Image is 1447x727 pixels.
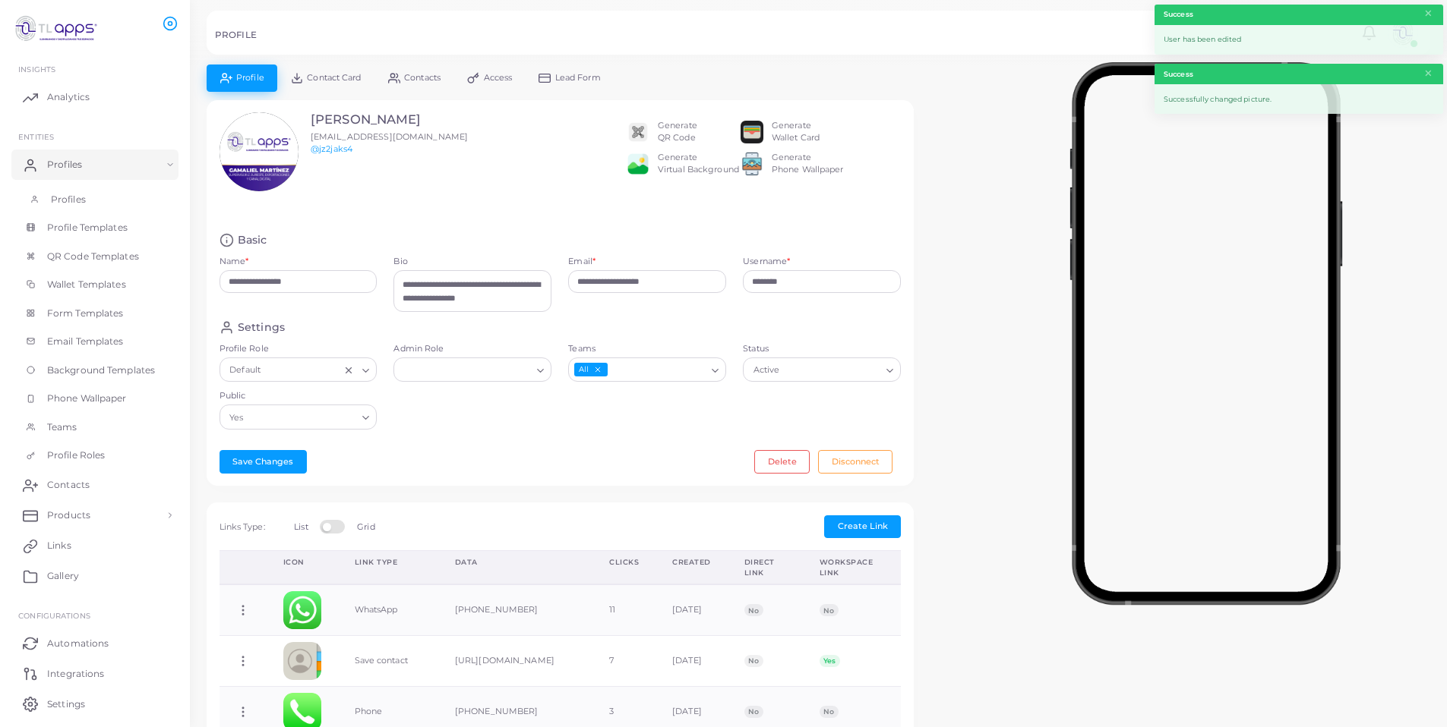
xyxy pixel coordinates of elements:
[11,413,179,442] a: Teams
[238,233,267,247] h4: Basic
[228,363,263,379] span: Default
[47,158,82,172] span: Profiles
[11,270,179,299] a: Wallet Templates
[47,637,109,650] span: Automations
[47,335,124,348] span: Email Templates
[1164,9,1193,20] strong: Success
[247,409,356,426] input: Search for option
[47,569,79,583] span: Gallery
[484,74,513,82] span: Access
[338,636,438,687] td: Save contact
[238,320,285,335] h4: Settings
[11,500,179,530] a: Products
[307,74,361,82] span: Contact Card
[47,363,155,377] span: Background Templates
[11,327,179,356] a: Email Templates
[357,521,374,533] label: Grid
[743,357,901,382] div: Search for option
[18,132,54,141] span: ENTITIES
[772,120,820,144] div: Generate Wallet Card
[47,667,104,681] span: Integrations
[838,521,888,531] span: Create Link
[820,706,839,718] span: No
[1164,69,1193,80] strong: Success
[47,448,105,462] span: Profile Roles
[741,153,763,175] img: 522fc3d1c3555ff804a1a379a540d0107ed87845162a92721bf5e2ebbcc3ae6c.png
[11,185,179,214] a: Profiles
[744,655,763,667] span: No
[555,74,601,82] span: Lead Form
[592,636,656,687] td: 7
[18,65,55,74] span: INSIGHTS
[18,611,90,620] span: Configurations
[47,478,90,492] span: Contacts
[820,557,885,578] div: Workspace Link
[47,697,85,711] span: Settings
[1423,5,1433,22] button: Close
[215,30,257,40] h5: PROFILE
[743,256,790,268] label: Username
[283,591,321,629] img: whatsapp.png
[568,343,726,355] label: Teams
[820,655,840,667] span: Yes
[656,584,728,635] td: [DATE]
[11,213,179,242] a: Profile Templates
[11,242,179,271] a: QR Code Templates
[311,112,468,127] h3: [PERSON_NAME]
[11,658,179,688] a: Integrations
[11,356,179,385] a: Background Templates
[820,604,839,616] span: No
[220,256,249,268] label: Name
[574,363,607,377] span: All
[1069,62,1342,605] img: phone-mock.b55596b7.png
[355,557,422,568] div: Link Type
[818,450,893,473] button: Disconnect
[393,357,551,382] div: Search for option
[14,14,98,42] img: logo
[824,515,901,538] button: Create Link
[656,636,728,687] td: [DATE]
[744,706,763,718] span: No
[47,392,127,405] span: Phone Wallpaper
[264,362,340,379] input: Search for option
[455,557,576,568] div: Data
[47,307,124,320] span: Form Templates
[343,363,354,376] button: Clear Selected
[220,357,378,382] div: Search for option
[743,343,901,355] label: Status
[1423,65,1433,82] button: Close
[11,628,179,658] a: Automations
[220,404,378,429] div: Search for option
[47,278,126,291] span: Wallet Templates
[11,384,179,413] a: Phone Wallpaper
[220,343,378,355] label: Profile Role
[283,642,321,680] img: contactcard.png
[11,441,179,470] a: Profile Roles
[11,561,179,591] a: Gallery
[11,530,179,561] a: Links
[658,152,739,176] div: Generate Virtual Background
[744,557,786,578] div: Direct Link
[338,584,438,635] td: WhatsApp
[741,121,763,143] img: apple-wallet.png
[11,82,179,112] a: Analytics
[47,90,90,104] span: Analytics
[393,343,551,355] label: Admin Role
[220,521,265,532] span: Links Type:
[220,551,267,585] th: Action
[228,410,246,426] span: Yes
[311,143,352,154] a: @jz2jaks4
[783,362,880,379] input: Search for option
[609,362,706,379] input: Search for option
[609,557,639,568] div: Clicks
[592,364,603,375] button: Deselect All
[400,362,531,379] input: Search for option
[47,250,139,263] span: QR Code Templates
[627,153,649,175] img: e64e04433dee680bcc62d3a6779a8f701ecaf3be228fb80ea91b313d80e16e10.png
[47,221,128,234] span: Profile Templates
[568,357,726,382] div: Search for option
[51,193,86,206] span: Profiles
[438,636,592,687] td: [URL][DOMAIN_NAME]
[393,256,551,268] label: Bio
